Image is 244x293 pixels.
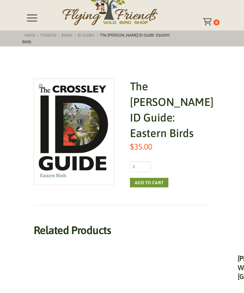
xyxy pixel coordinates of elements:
img: 🔍 [39,84,44,89]
button: Add to cart [130,178,168,187]
h2: Related products [34,223,211,237]
span: 0 [215,20,218,25]
div: Toggle Off Canvas Content [203,18,213,25]
span: : : : : [22,33,170,45]
input: Product quantity [130,161,151,172]
a: Home [22,33,37,38]
a: Books [59,33,75,38]
div: Toggle Off Canvas Content [24,10,40,25]
a: ID Guides [76,33,97,38]
h1: The [PERSON_NAME] ID Guide: Eastern Birds [130,79,210,141]
bdi: 35.00 [130,142,152,151]
a: View full-screen image gallery [34,79,49,94]
a: Products [38,33,58,38]
span: $ [130,142,134,151]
